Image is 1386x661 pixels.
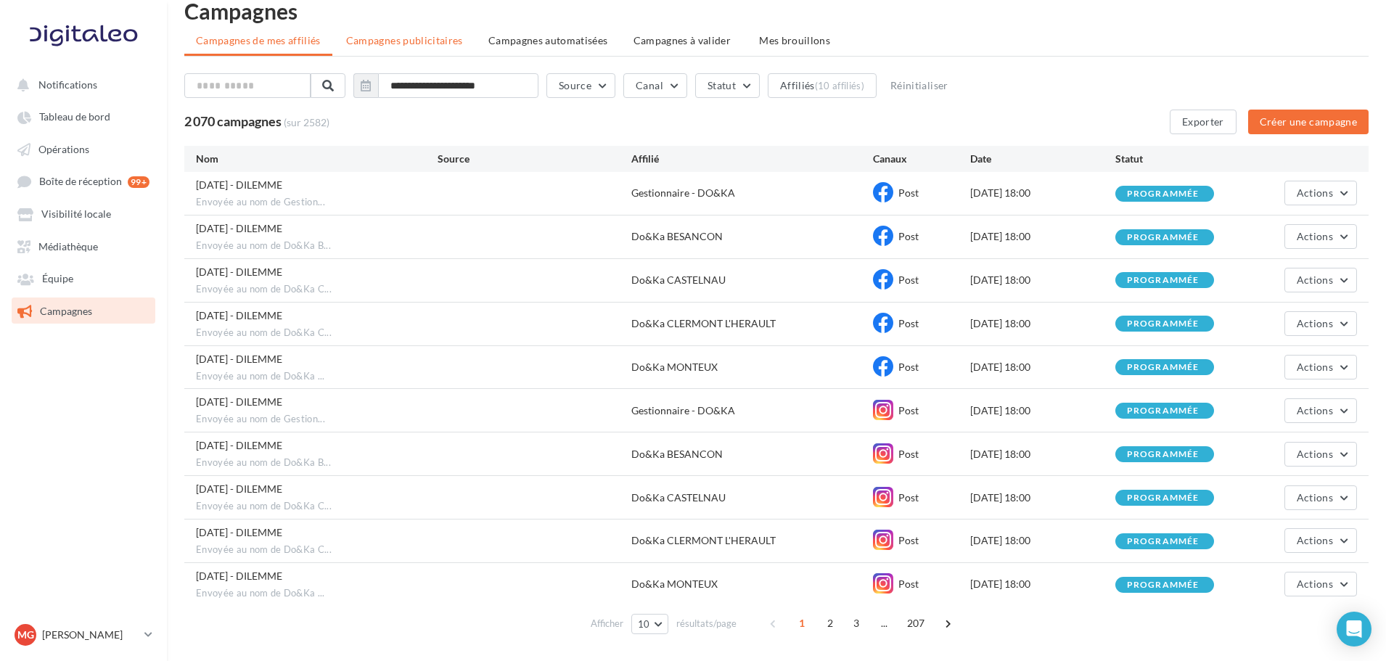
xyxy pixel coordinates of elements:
div: programmée [1127,580,1200,590]
a: Boîte de réception 99+ [9,168,158,194]
span: Envoyée au nom de Do&Ka C... [196,283,332,296]
span: Envoyée au nom de Do&Ka C... [196,327,332,340]
span: Post [898,230,919,242]
span: Notifications [38,78,97,91]
span: 30/09/2025 - DILEMME [196,222,282,234]
button: Actions [1284,485,1357,510]
span: Actions [1297,186,1333,199]
span: Équipe [42,273,73,285]
span: 30/09/2025 - DILEMME [196,483,282,495]
div: Do&Ka CASTELNAU [631,490,873,505]
div: 99+ [128,176,149,188]
div: Gestionnaire - DO&KA [631,186,873,200]
span: Campagnes [40,305,92,317]
div: programmée [1127,450,1200,459]
span: 30/09/2025 - DILEMME [196,178,282,191]
div: Canaux [873,152,969,166]
div: programmée [1127,276,1200,285]
div: [DATE] 18:00 [970,229,1115,244]
div: Gestionnaire - DO&KA [631,403,873,418]
button: Canal [623,73,687,98]
span: Envoyée au nom de Do&Ka C... [196,500,332,513]
span: 1 [790,612,813,635]
div: Do&Ka CASTELNAU [631,273,873,287]
a: Médiathèque [9,233,158,259]
button: Actions [1284,528,1357,553]
button: Statut [695,73,760,98]
a: Campagnes [9,297,158,324]
span: Envoyée au nom de Do&Ka B... [196,456,331,469]
span: Campagnes automatisées [488,34,608,46]
span: Actions [1297,317,1333,329]
span: Campagnes publicitaires [346,34,463,46]
span: Post [898,578,919,590]
span: Mes brouillons [759,34,830,46]
button: Actions [1284,398,1357,423]
div: Nom [196,152,438,166]
a: Opérations [9,136,158,162]
div: [DATE] 18:00 [970,316,1115,331]
span: Envoyée au nom de Do&Ka ... [196,587,325,600]
button: Notifications [9,71,152,97]
span: Opérations [38,143,89,155]
span: Post [898,448,919,460]
span: Envoyée au nom de Do&Ka B... [196,239,331,253]
p: [PERSON_NAME] [42,628,139,642]
span: Actions [1297,274,1333,286]
div: programmée [1127,319,1200,329]
button: Actions [1284,268,1357,292]
span: Actions [1297,230,1333,242]
span: MG [17,628,34,642]
div: Do&Ka CLERMONT L'HERAULT [631,316,873,331]
div: Statut [1115,152,1260,166]
div: [DATE] 18:00 [970,403,1115,418]
div: programmée [1127,233,1200,242]
div: programmée [1127,189,1200,199]
button: Source [546,73,615,98]
div: [DATE] 18:00 [970,533,1115,548]
span: Actions [1297,534,1333,546]
span: Post [898,491,919,504]
div: (10 affiliés) [815,80,864,91]
a: Visibilité locale [9,200,158,226]
div: [DATE] 18:00 [970,490,1115,505]
span: Campagnes à valider [633,33,731,48]
span: Boîte de réception [39,176,122,188]
button: Actions [1284,572,1357,596]
span: Actions [1297,404,1333,416]
div: [DATE] 18:00 [970,273,1115,287]
span: 2 070 campagnes [184,113,282,129]
span: Envoyée au nom de Do&Ka C... [196,543,332,557]
div: Source [438,152,631,166]
span: Envoyée au nom de Gestion... [196,196,325,209]
span: Post [898,274,919,286]
span: Actions [1297,361,1333,373]
a: Équipe [9,265,158,291]
div: programmée [1127,493,1200,503]
span: Post [898,186,919,199]
span: résultats/page [676,617,737,631]
span: Post [898,534,919,546]
span: Post [898,404,919,416]
span: 2 [819,612,842,635]
button: Actions [1284,224,1357,249]
span: Visibilité locale [41,208,111,221]
a: Tableau de bord [9,103,158,129]
span: Tableau de bord [39,111,110,123]
div: Do&Ka BESANCON [631,229,873,244]
span: Médiathèque [38,240,98,253]
div: [DATE] 18:00 [970,360,1115,374]
span: 30/09/2025 - DILEMME [196,266,282,278]
div: Do&Ka BESANCON [631,447,873,461]
button: Actions [1284,181,1357,205]
button: Actions [1284,311,1357,336]
div: programmée [1127,537,1200,546]
div: Open Intercom Messenger [1337,612,1371,646]
span: 30/09/2025 - DILEMME [196,526,282,538]
button: Exporter [1170,110,1237,134]
span: 10 [638,618,650,630]
button: Actions [1284,355,1357,379]
span: Post [898,361,919,373]
button: Réinitialiser [885,77,954,94]
span: Actions [1297,491,1333,504]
